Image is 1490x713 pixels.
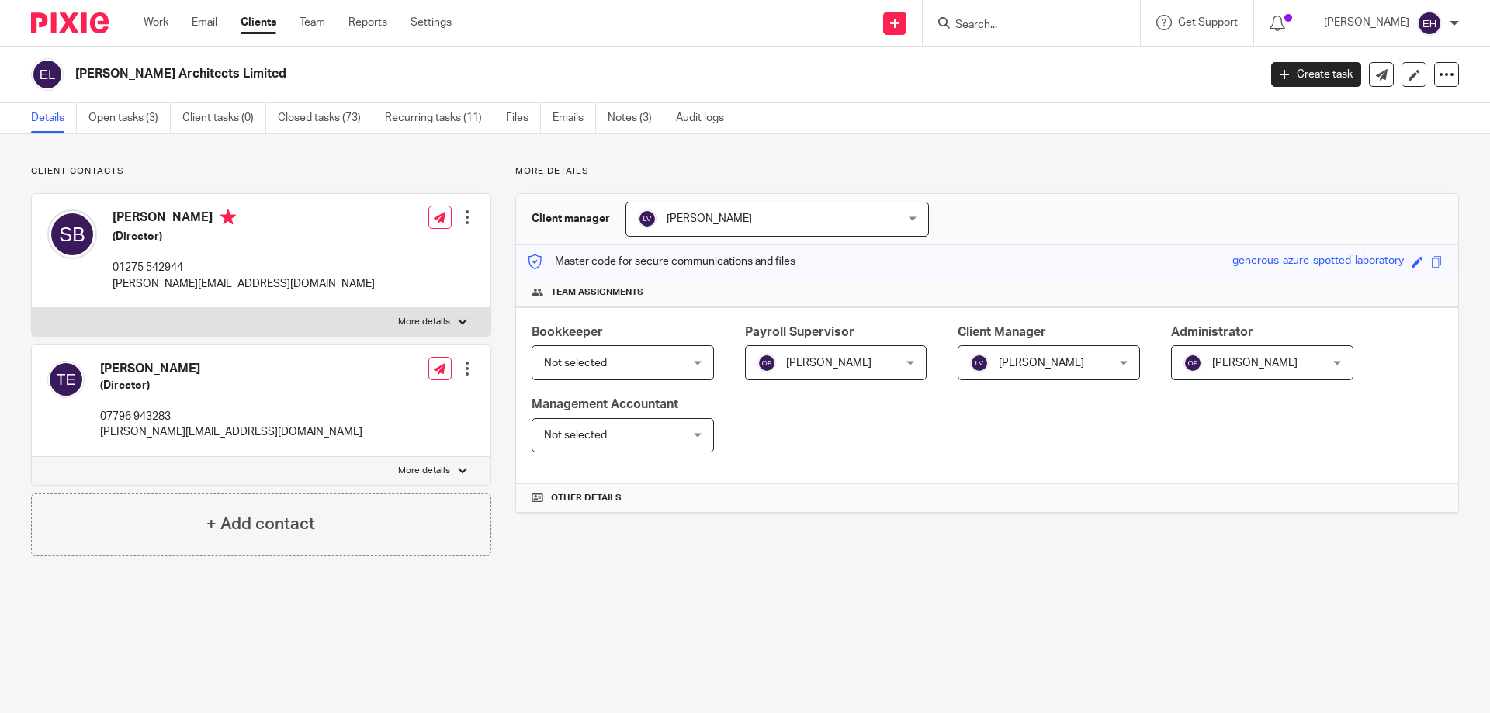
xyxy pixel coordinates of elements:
a: Emails [553,103,596,133]
p: [PERSON_NAME][EMAIL_ADDRESS][DOMAIN_NAME] [113,276,375,292]
img: svg%3E [47,209,97,259]
span: Management Accountant [532,398,678,410]
h5: (Director) [100,378,362,393]
a: Open tasks (3) [88,103,171,133]
a: Create task [1271,62,1361,87]
span: Client Manager [958,326,1046,338]
a: Audit logs [676,103,736,133]
a: Client tasks (0) [182,103,266,133]
span: Administrator [1171,326,1253,338]
h5: (Director) [113,229,375,244]
a: Notes (3) [608,103,664,133]
img: Pixie [31,12,109,33]
a: Closed tasks (73) [278,103,373,133]
span: [PERSON_NAME] [667,213,752,224]
img: svg%3E [47,361,85,398]
p: 07796 943283 [100,409,362,424]
h2: [PERSON_NAME] Architects Limited [75,66,1014,82]
h4: + Add contact [206,512,315,536]
p: [PERSON_NAME][EMAIL_ADDRESS][DOMAIN_NAME] [100,424,362,440]
p: Master code for secure communications and files [528,254,795,269]
h4: [PERSON_NAME] [113,209,375,229]
a: Work [144,15,168,30]
span: Payroll Supervisor [745,326,854,338]
a: Email [192,15,217,30]
div: generous-azure-spotted-laboratory [1232,253,1404,271]
p: More details [398,465,450,477]
span: Not selected [544,358,607,369]
a: Files [506,103,541,133]
span: [PERSON_NAME] [1212,358,1298,369]
span: Bookkeeper [532,326,603,338]
a: Clients [241,15,276,30]
input: Search [954,19,1093,33]
p: Client contacts [31,165,491,178]
a: Reports [348,15,387,30]
h3: Client manager [532,211,610,227]
img: svg%3E [31,58,64,91]
img: svg%3E [638,209,657,228]
img: svg%3E [1183,354,1202,372]
i: Primary [220,209,236,225]
h4: [PERSON_NAME] [100,361,362,377]
span: Not selected [544,430,607,441]
span: Get Support [1178,17,1238,28]
a: Team [300,15,325,30]
p: 01275 542944 [113,260,375,275]
p: More details [398,316,450,328]
span: Other details [551,492,622,504]
span: Team assignments [551,286,643,299]
a: Recurring tasks (11) [385,103,494,133]
img: svg%3E [1417,11,1442,36]
img: svg%3E [757,354,776,372]
span: [PERSON_NAME] [999,358,1084,369]
span: [PERSON_NAME] [786,358,871,369]
p: More details [515,165,1459,178]
img: svg%3E [970,354,989,372]
a: Details [31,103,77,133]
p: [PERSON_NAME] [1324,15,1409,30]
a: Settings [411,15,452,30]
